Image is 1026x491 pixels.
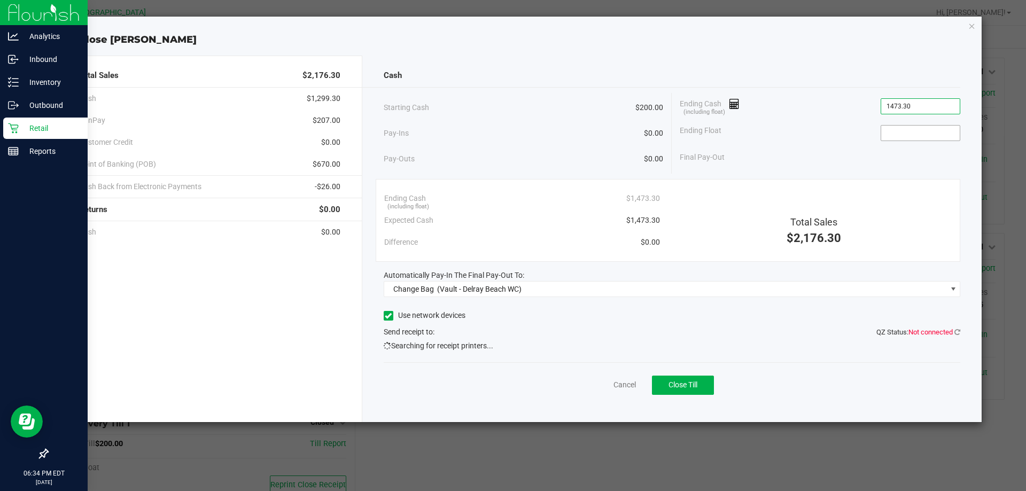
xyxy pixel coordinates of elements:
[384,193,426,204] span: Ending Cash
[680,152,725,163] span: Final Pay-Out
[387,202,429,212] span: (including float)
[641,237,660,248] span: $0.00
[680,98,740,114] span: Ending Cash
[19,30,83,43] p: Analytics
[787,231,841,245] span: $2,176.30
[19,76,83,89] p: Inventory
[321,137,340,148] span: $0.00
[315,181,340,192] span: -$26.00
[8,100,19,111] inline-svg: Outbound
[384,69,402,82] span: Cash
[393,285,434,293] span: Change Bag
[8,146,19,157] inline-svg: Reports
[307,93,340,104] span: $1,299.30
[19,99,83,112] p: Outbound
[384,328,434,336] span: Send receipt to:
[680,125,721,141] span: Ending Float
[8,31,19,42] inline-svg: Analytics
[384,215,433,226] span: Expected Cash
[5,478,83,486] p: [DATE]
[11,406,43,438] iframe: Resource center
[313,115,340,126] span: $207.00
[8,77,19,88] inline-svg: Inventory
[626,193,660,204] span: $1,473.30
[437,285,522,293] span: (Vault - Delray Beach WC)
[613,379,636,391] a: Cancel
[5,469,83,478] p: 06:34 PM EDT
[384,128,409,139] span: Pay-Ins
[19,122,83,135] p: Retail
[790,216,837,228] span: Total Sales
[79,159,156,170] span: Point of Banking (POB)
[908,328,953,336] span: Not connected
[644,153,663,165] span: $0.00
[79,137,133,148] span: Customer Credit
[384,340,493,352] span: Searching for receipt printers...
[384,310,465,321] label: Use network devices
[384,271,524,279] span: Automatically Pay-In The Final Pay-Out To:
[79,181,201,192] span: Cash Back from Electronic Payments
[79,198,340,221] div: Returns
[626,215,660,226] span: $1,473.30
[321,227,340,238] span: $0.00
[683,108,725,117] span: (including float)
[876,328,960,336] span: QZ Status:
[52,33,982,47] div: Close [PERSON_NAME]
[384,102,429,113] span: Starting Cash
[79,115,105,126] span: CanPay
[669,380,697,389] span: Close Till
[384,153,415,165] span: Pay-Outs
[302,69,340,82] span: $2,176.30
[8,123,19,134] inline-svg: Retail
[313,159,340,170] span: $670.00
[19,53,83,66] p: Inbound
[384,237,418,248] span: Difference
[19,145,83,158] p: Reports
[319,204,340,216] span: $0.00
[635,102,663,113] span: $200.00
[652,376,714,395] button: Close Till
[644,128,663,139] span: $0.00
[8,54,19,65] inline-svg: Inbound
[79,69,119,82] span: Total Sales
